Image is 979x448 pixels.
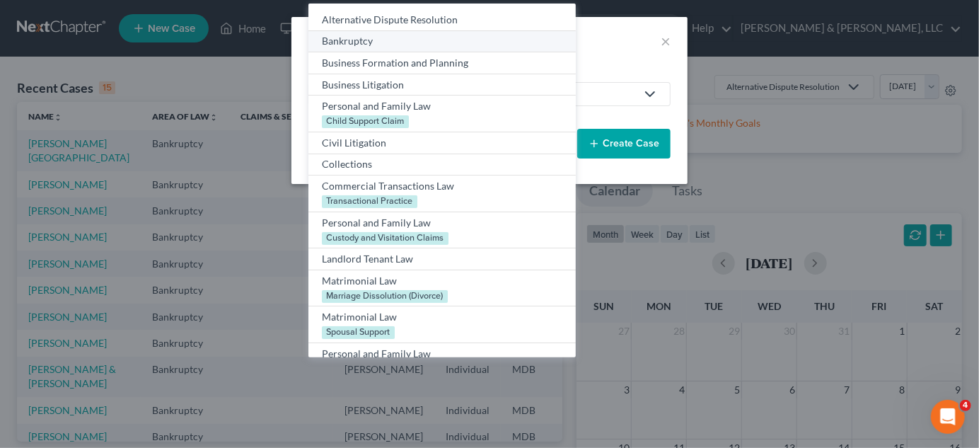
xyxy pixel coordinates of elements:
div: Bankruptcy [322,34,562,48]
div: Commercial Transactions Law [322,179,562,193]
button: × [661,31,671,51]
a: Bankruptcy [308,31,576,53]
div: Matrimonial Law [322,274,562,288]
a: Matrimonial Law Marriage Dissolution (Divorce) [308,270,576,307]
a: Matrimonial Law Spousal Support [308,306,576,343]
div: Transactional Practice [322,195,417,208]
div: Business Formation and Planning [322,56,562,70]
div: Personal and Family Law [322,216,562,230]
a: Business Formation and Planning [308,52,576,74]
div: Marriage Dissolution (Divorce) [322,290,448,303]
div: Matrimonial Law [322,310,562,324]
div: Landlord Tenant Law [322,252,562,266]
div: Custody and Visitation Claims [322,232,448,245]
a: Civil Litigation [308,132,576,154]
div: Collections [322,157,562,171]
div: Business Litigation [322,78,562,92]
a: Business Litigation [308,74,576,96]
div: Personal and Family Law [322,99,562,113]
span: 4 [960,400,971,411]
div: Civil Litigation [322,136,562,150]
iframe: Intercom live chat [931,400,965,434]
a: Collections [308,154,576,176]
button: Create Case [577,129,671,159]
a: Commercial Transactions Law Transactional Practice [308,176,576,212]
a: Alternative Dispute Resolution [308,9,576,31]
div: Spousal Support [322,326,395,339]
div: Child Support Claim [322,115,409,128]
a: Landlord Tenant Law [308,248,576,270]
div: Alternative Dispute Resolution [322,13,562,27]
div: Personal and Family Law [322,347,562,361]
a: Personal and Family Law Custody and Visitation Claims [308,212,576,249]
a: Personal and Family Law [308,343,576,365]
a: Personal and Family Law Child Support Claim [308,96,576,132]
